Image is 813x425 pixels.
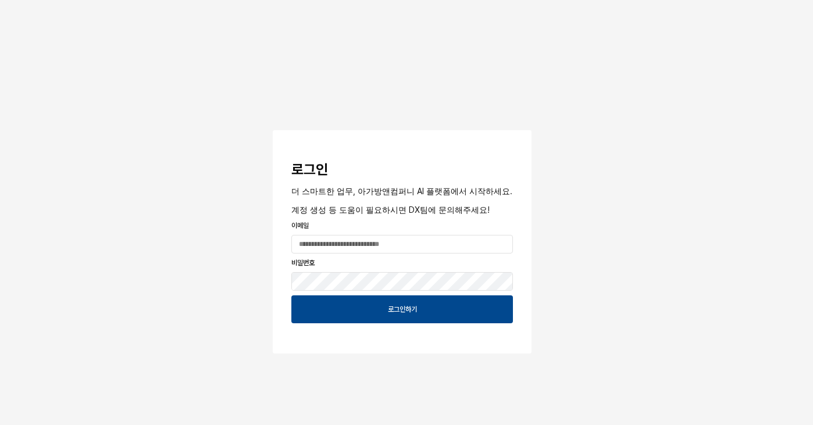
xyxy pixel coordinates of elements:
p: 비밀번호 [291,258,513,268]
p: 로그인하기 [388,305,417,314]
button: 로그인하기 [291,295,513,323]
h3: 로그인 [291,162,513,178]
p: 이메일 [291,220,513,231]
p: 더 스마트한 업무, 아가방앤컴퍼니 AI 플랫폼에서 시작하세요. [291,185,513,197]
p: 계정 생성 등 도움이 필요하시면 DX팀에 문의해주세요! [291,203,513,216]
